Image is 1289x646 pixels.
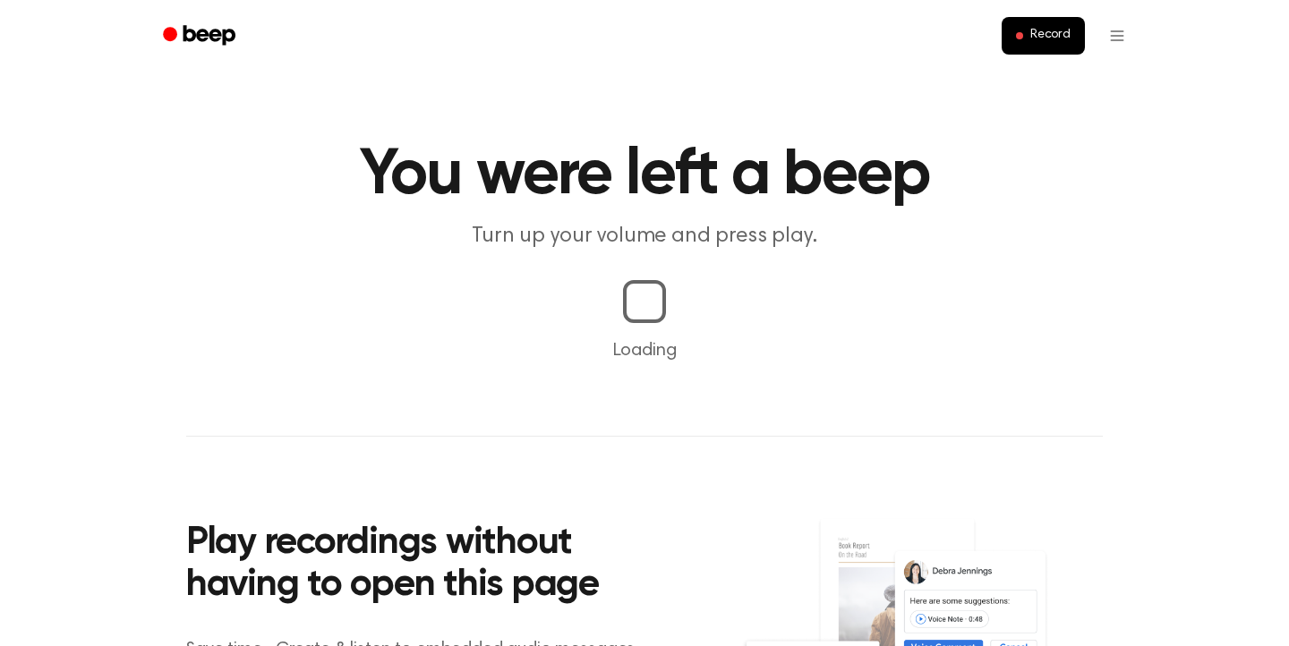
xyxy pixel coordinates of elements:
[150,19,252,54] a: Beep
[1002,17,1085,55] button: Record
[21,337,1268,364] p: Loading
[186,523,669,608] h2: Play recordings without having to open this page
[1030,28,1071,44] span: Record
[301,222,988,251] p: Turn up your volume and press play.
[186,143,1103,208] h1: You were left a beep
[1096,14,1139,57] button: Open menu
